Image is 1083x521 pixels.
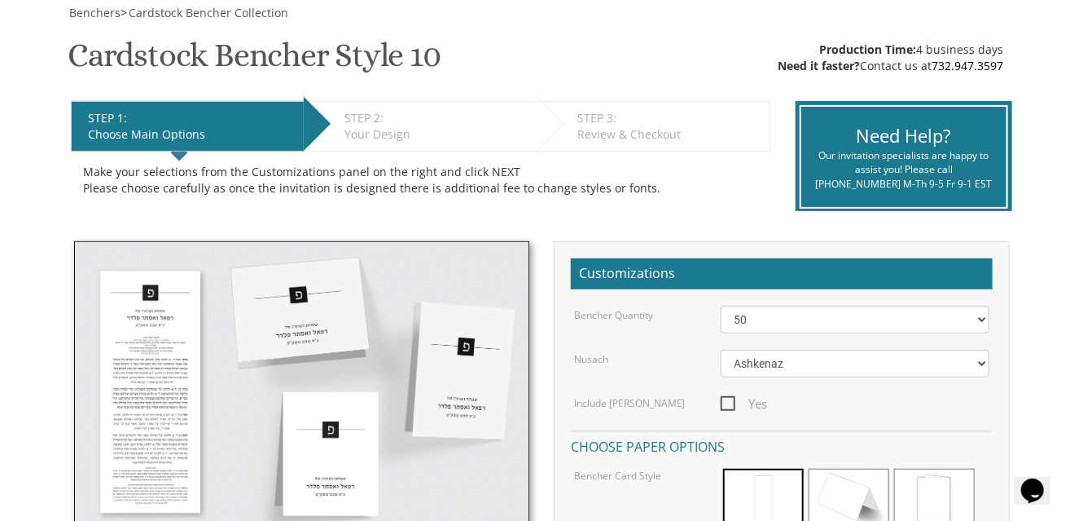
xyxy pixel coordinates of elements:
h2: Customizations [571,258,993,289]
a: Cardstock Bencher Collection [127,5,288,20]
div: Your Design [344,126,528,143]
h4: Choose paper options [571,430,993,459]
div: Our invitation specialists are happy to assist you! Please call [PHONE_NUMBER] M-Th 9-5 Fr 9-1 EST [813,148,995,190]
span: Need it faster? [778,58,860,73]
div: STEP 3: [577,110,761,126]
a: Benchers [68,5,121,20]
label: Include [PERSON_NAME] [574,396,686,410]
span: Benchers [69,5,121,20]
a: 732.947.3597 [932,58,1003,73]
label: Bencher Quantity [574,308,653,322]
label: Bencher Card Style [574,469,661,483]
span: > [121,5,288,20]
span: Production Time: [819,42,916,57]
div: Need Help? [813,123,995,148]
div: 4 business days Contact us at [778,42,1003,74]
div: Make your selections from the Customizations panel on the right and click NEXT Please choose care... [83,164,758,196]
div: STEP 2: [344,110,528,126]
iframe: chat widget [1015,456,1067,505]
span: Yes [721,394,768,414]
h1: Cardstock Bencher Style 10 [68,38,441,86]
div: Review & Checkout [577,126,761,143]
div: Choose Main Options [88,126,296,143]
label: Nusach [574,352,608,366]
span: Cardstock Bencher Collection [129,5,288,20]
div: STEP 1: [88,110,296,126]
